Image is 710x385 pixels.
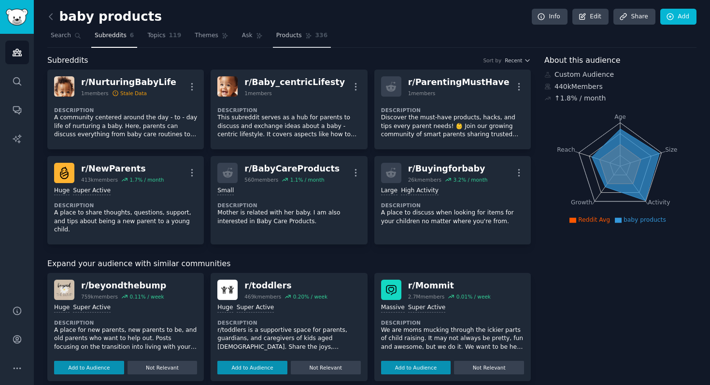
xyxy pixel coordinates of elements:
a: r/ParentingMustHave1membersDescriptionDiscover the must-have products, hacks, and tips every pare... [374,70,531,149]
a: Edit [572,9,609,25]
a: Add [660,9,696,25]
a: Search [47,28,85,48]
div: Custom Audience [544,70,696,80]
div: 26k members [408,176,441,183]
div: Small [217,186,234,196]
img: beyondthebump [54,280,74,300]
div: 1 members [408,90,436,97]
div: r/ Mommit [408,280,491,292]
span: About this audience [544,55,620,67]
div: Massive [381,303,405,313]
div: 1 members [81,90,109,97]
dt: Description [381,319,524,326]
p: Discover the must-have products, hacks, and tips every parent needs! 👶 Join our growing community... [381,114,524,139]
div: Large [381,186,398,196]
img: Mommit [381,280,401,300]
div: Super Active [73,303,111,313]
div: r/ Baby_centricLifesty [244,76,345,88]
div: 440k Members [544,82,696,92]
a: Share [613,9,655,25]
span: Topics [147,31,165,40]
img: Baby_centricLifesty [217,76,238,97]
div: 469k members [244,293,281,300]
div: 0.20 % / week [293,293,327,300]
div: 0.11 % / week [129,293,164,300]
div: Sort by [483,57,501,64]
div: Stale Data [120,90,147,97]
p: A place to discuss when looking for items for your children no matter where you're from. [381,209,524,226]
div: 1 members [244,90,272,97]
p: r/toddlers is a supportive space for parents, guardians, and caregivers of kids aged [DEMOGRAPHIC... [217,326,360,352]
p: We are moms mucking through the ickier parts of child raising. It may not always be pretty, fun a... [381,326,524,352]
span: 336 [315,31,328,40]
div: High Activity [401,186,439,196]
p: Mother is related with her baby. I am also interested in Baby Care Products. [217,209,360,226]
span: Products [276,31,302,40]
tspan: Activity [648,199,670,206]
span: 6 [130,31,134,40]
span: Themes [195,31,218,40]
div: r/ BabyCareProducts [244,163,340,175]
a: Info [532,9,568,25]
dt: Description [217,202,360,209]
div: 2.7M members [408,293,445,300]
a: Products336 [273,28,331,48]
div: 759k members [81,293,118,300]
div: r/ NurturingBabyLife [81,76,176,88]
div: Super Active [237,303,274,313]
img: GummySearch logo [6,9,28,26]
div: Huge [217,303,233,313]
a: Themes [191,28,232,48]
p: This subreddit serves as a hub for parents to discuss and exchange ideas about a baby - centric l... [217,114,360,139]
dt: Description [54,107,197,114]
div: r/ beyondthebump [81,280,166,292]
div: r/ NewParents [81,163,164,175]
p: A place for new parents, new parents to be, and old parents who want to help out. Posts focusing ... [54,326,197,352]
div: Super Active [73,186,111,196]
div: Huge [54,303,70,313]
span: Search [51,31,71,40]
a: Subreddits6 [91,28,137,48]
div: 560 members [244,176,278,183]
span: Ask [242,31,253,40]
img: NurturingBabyLife [54,76,74,97]
div: Huge [54,186,70,196]
div: 413k members [81,176,118,183]
tspan: Reach [557,146,575,153]
button: Not Relevant [291,361,361,374]
div: r/ Buyingforbaby [408,163,488,175]
button: Add to Audience [54,361,124,374]
span: Subreddits [95,31,127,40]
button: Not Relevant [454,361,524,374]
div: 1.1 % / month [290,176,325,183]
a: Ask [239,28,266,48]
dt: Description [217,319,360,326]
span: 119 [169,31,182,40]
span: Subreddits [47,55,88,67]
div: 0.01 % / week [456,293,491,300]
tspan: Age [614,114,626,120]
p: A community centered around the day - to - day life of nurturing a baby. Here, parents can discus... [54,114,197,139]
button: Not Relevant [128,361,198,374]
span: baby products [624,216,666,223]
a: r/Buyingforbaby26kmembers3.2% / monthLargeHigh ActivityDescriptionA place to discuss when looking... [374,156,531,244]
a: Baby_centricLifestyr/Baby_centricLifesty1membersDescriptionThis subreddit serves as a hub for par... [211,70,367,149]
img: toddlers [217,280,238,300]
a: NurturingBabyLifer/NurturingBabyLife1membersStale DataDescriptionA community centered around the ... [47,70,204,149]
img: NewParents [54,163,74,183]
dt: Description [217,107,360,114]
span: Expand your audience with similar communities [47,258,230,270]
div: r/ toddlers [244,280,327,292]
div: 1.7 % / month [129,176,164,183]
div: 3.2 % / month [453,176,487,183]
button: Add to Audience [381,361,451,374]
span: Reddit Avg [578,216,610,223]
tspan: Growth [571,199,592,206]
dt: Description [381,202,524,209]
h2: baby products [47,9,162,25]
button: Recent [505,57,531,64]
a: r/BabyCareProducts560members1.1% / monthSmallDescriptionMother is related with her baby. I am als... [211,156,367,244]
div: Super Active [408,303,446,313]
a: NewParentsr/NewParents413kmembers1.7% / monthHugeSuper ActiveDescriptionA place to share thoughts... [47,156,204,244]
dt: Description [54,202,197,209]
